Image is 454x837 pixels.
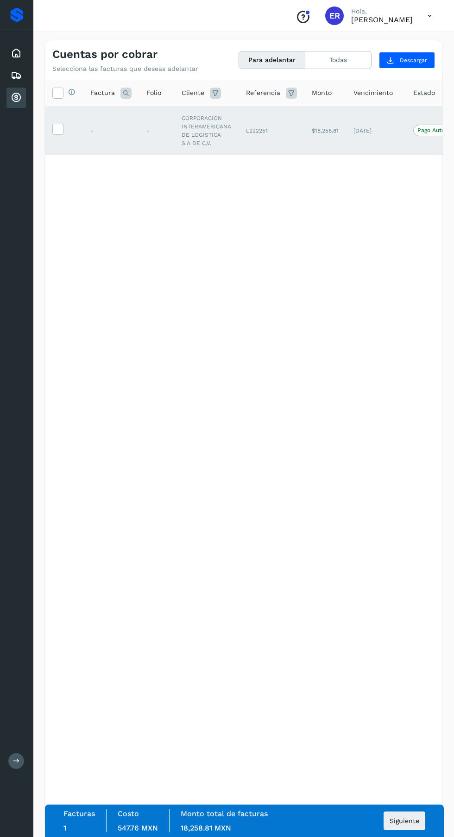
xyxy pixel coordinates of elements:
button: Descargar [379,52,435,69]
td: L222251 [239,106,304,155]
td: - [139,106,174,155]
td: CORPORACION INTERAMERICANA DE LOGISTICA S.A DE C.V. [174,106,239,155]
p: Eduardo Reyes González [351,15,413,24]
div: Embarques [6,65,26,86]
div: Inicio [6,43,26,63]
button: Para adelantar [239,51,305,69]
label: Costo [118,809,139,818]
button: Siguiente [384,812,425,830]
label: Facturas [63,809,95,818]
span: Cliente [182,88,204,98]
span: Factura [90,88,115,98]
span: Referencia [246,88,280,98]
h4: Cuentas por cobrar [52,48,158,61]
td: [DATE] [346,106,406,155]
td: $18,258.81 [304,106,346,155]
span: 18,258.81 MXN [181,824,231,832]
p: Selecciona las facturas que deseas adelantar [52,65,198,73]
span: Siguiente [390,818,419,824]
span: Folio [146,88,161,98]
span: 1 [63,824,66,832]
button: Todas [305,51,371,69]
td: - [83,106,139,155]
label: Monto total de facturas [181,809,268,818]
span: 547.76 MXN [118,824,158,832]
span: Vencimiento [353,88,393,98]
span: Descargar [400,56,427,64]
div: Cuentas por cobrar [6,88,26,108]
p: Hola, [351,7,413,15]
span: Monto [312,88,332,98]
span: Estado [413,88,435,98]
